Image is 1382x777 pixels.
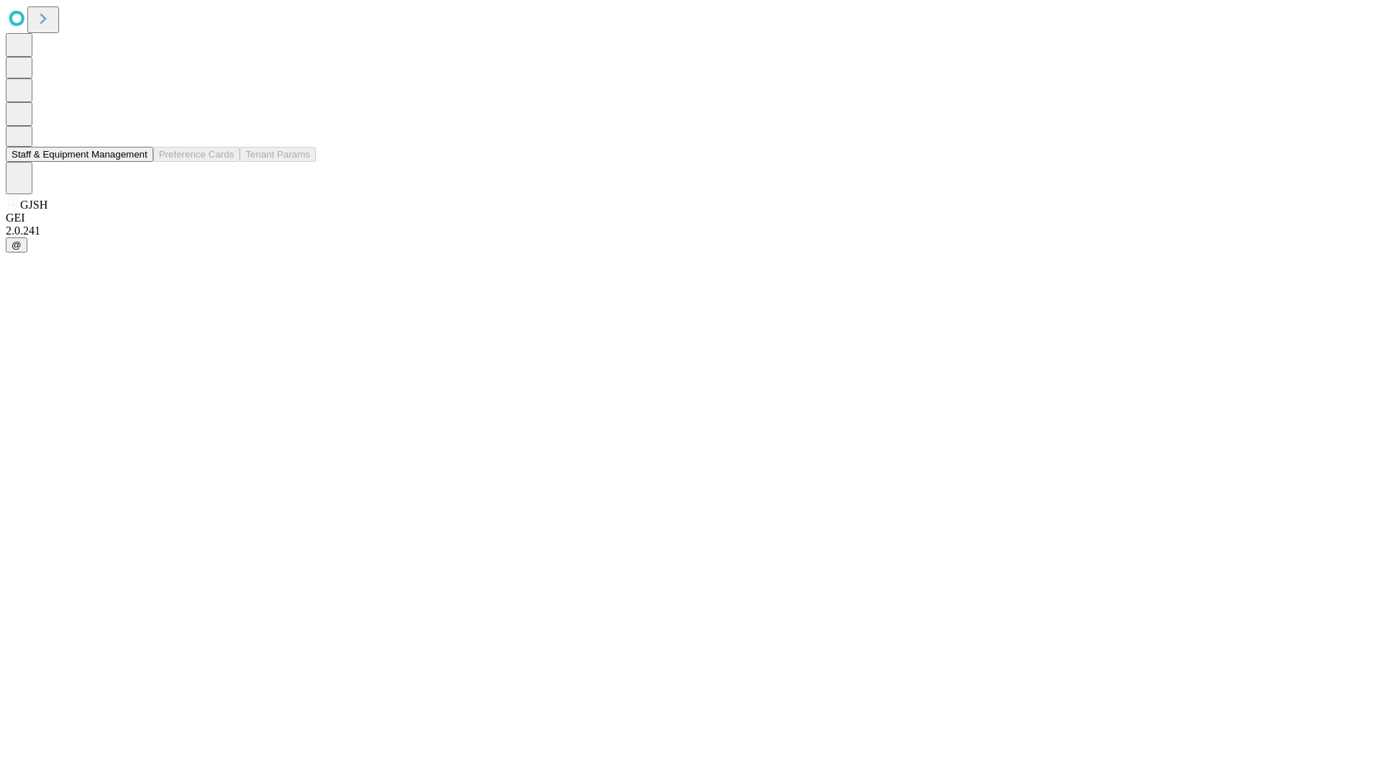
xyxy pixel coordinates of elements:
[6,237,27,253] button: @
[12,240,22,250] span: @
[6,224,1376,237] div: 2.0.241
[6,212,1376,224] div: GEI
[240,147,316,162] button: Tenant Params
[20,199,48,211] span: GJSH
[6,147,153,162] button: Staff & Equipment Management
[153,147,240,162] button: Preference Cards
